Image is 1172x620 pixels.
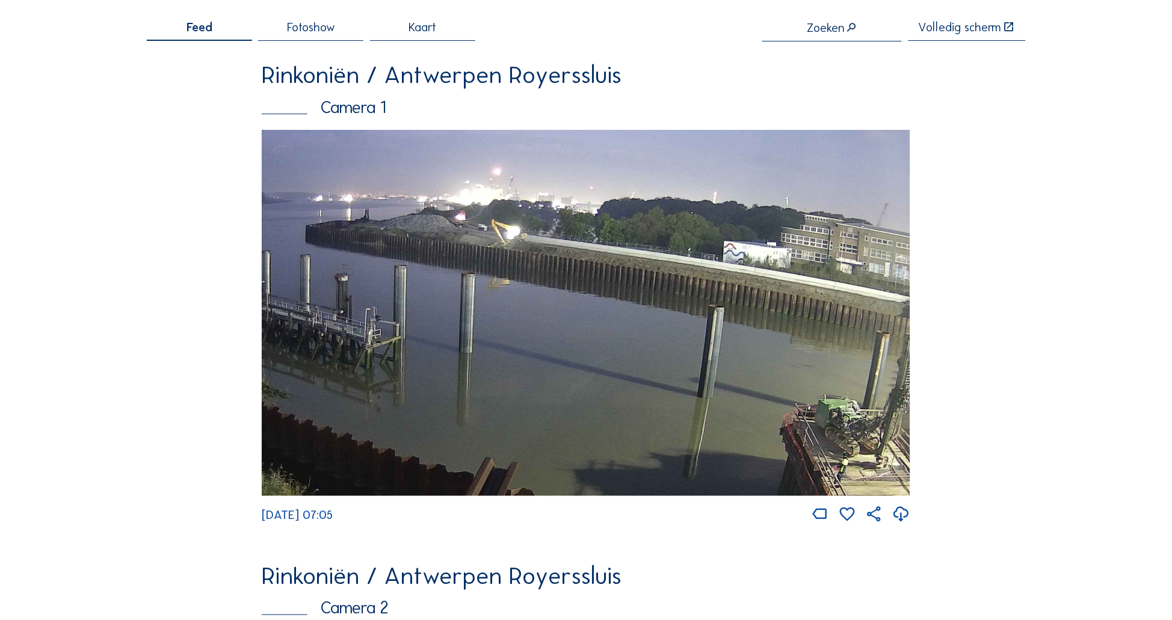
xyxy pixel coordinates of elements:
div: Rinkoniën / Antwerpen Royerssluis [262,63,910,87]
span: Kaart [409,21,436,33]
div: Rinkoniën / Antwerpen Royerssluis [262,564,910,588]
span: Feed [187,21,212,33]
img: Image [262,130,910,496]
div: Camera 2 [262,600,910,616]
span: Fotoshow [287,21,335,33]
span: [DATE] 07:05 [262,508,333,522]
div: Volledig scherm [919,21,1002,33]
div: Camera 1 [262,99,910,115]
